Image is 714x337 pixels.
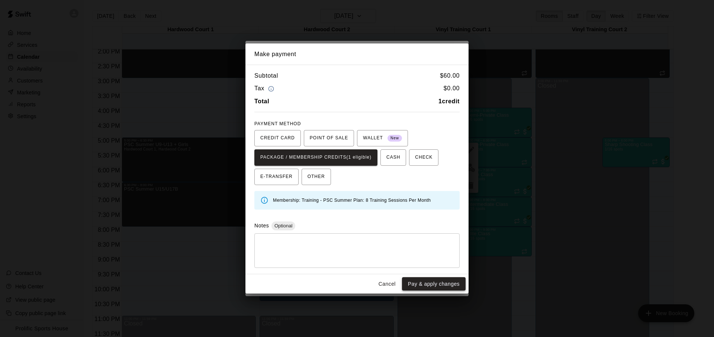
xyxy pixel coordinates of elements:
button: CREDIT CARD [254,130,301,146]
h6: $ 60.00 [440,71,460,81]
button: PACKAGE / MEMBERSHIP CREDITS(1 eligible) [254,149,377,166]
h6: Subtotal [254,71,278,81]
span: CHECK [415,152,432,163]
label: Notes [254,223,269,229]
span: E-TRANSFER [260,171,293,183]
span: New [387,133,402,143]
button: E-TRANSFER [254,169,299,185]
h6: Tax [254,84,276,94]
button: CASH [380,149,406,166]
b: 1 credit [438,98,460,104]
span: CASH [386,152,400,163]
span: PACKAGE / MEMBERSHIP CREDITS (1 eligible) [260,152,372,163]
button: CHECK [409,149,438,166]
button: WALLET New [357,130,408,146]
span: Optional [271,223,295,229]
h2: Make payment [245,43,469,65]
span: WALLET [363,132,402,144]
span: CREDIT CARD [260,132,295,144]
b: Total [254,98,269,104]
span: OTHER [308,171,325,183]
span: Membership: Training - PSC Summer Plan: 8 Training Sessions Per Month [273,198,431,203]
button: POINT OF SALE [304,130,354,146]
h6: $ 0.00 [444,84,460,94]
button: OTHER [302,169,331,185]
button: Pay & apply changes [402,277,466,291]
span: PAYMENT METHOD [254,121,301,126]
button: Cancel [375,277,399,291]
span: POINT OF SALE [310,132,348,144]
